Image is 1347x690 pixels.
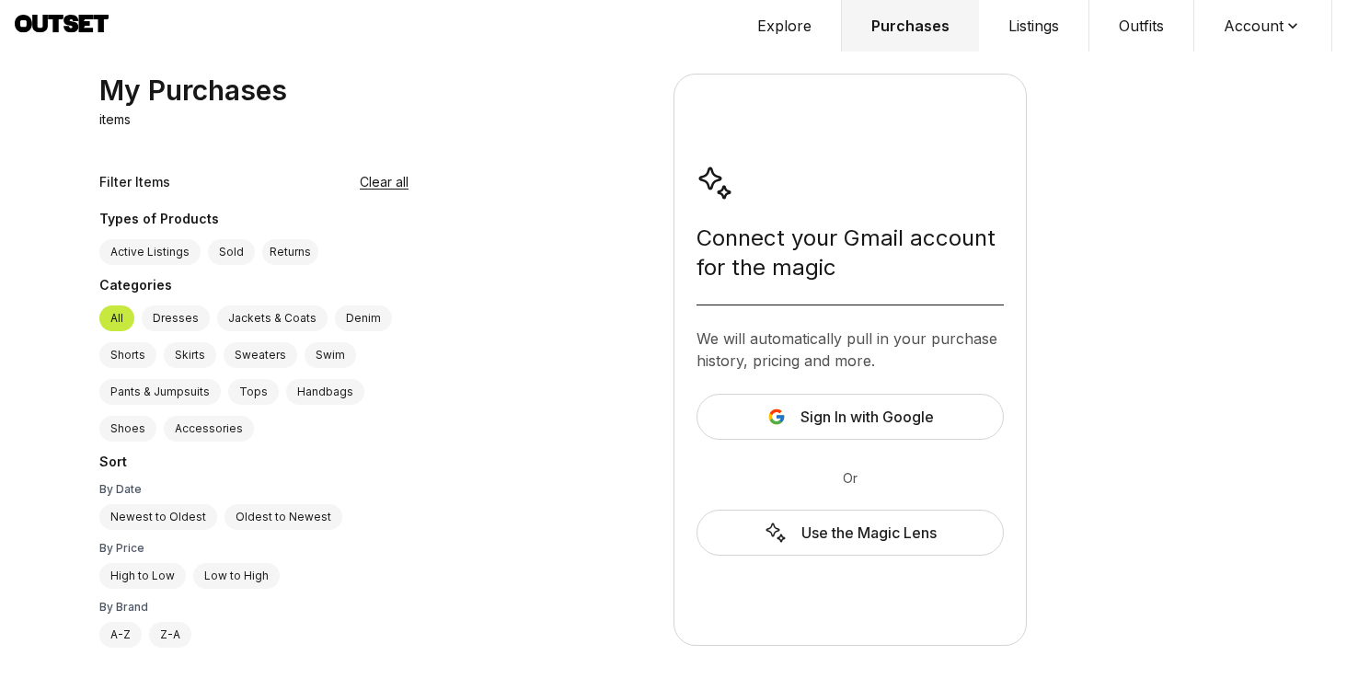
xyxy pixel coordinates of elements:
label: Swim [305,342,356,368]
label: Accessories [164,416,254,442]
label: Dresses [142,305,210,331]
span: Sign In with Google [800,406,934,428]
div: By Price [99,541,409,556]
div: Filter Items [99,173,170,191]
div: Or [697,469,1004,488]
div: My Purchases [99,74,287,107]
a: Use the Magic Lens [697,510,1004,556]
label: Active Listings [99,239,201,265]
label: Handbags [286,379,364,405]
p: items [99,110,131,129]
button: Sign In with Google [697,394,1004,440]
label: Shoes [99,416,156,442]
label: Denim [335,305,392,331]
div: Types of Products [99,210,409,232]
label: A-Z [99,622,142,648]
label: High to Low [99,563,186,589]
div: Sort [99,453,409,475]
label: Sweaters [224,342,297,368]
label: Low to High [193,563,280,589]
label: Newest to Oldest [99,504,217,530]
label: Pants & Jumpsuits [99,379,221,405]
label: Sold [208,239,255,265]
label: All [99,305,134,331]
label: Jackets & Coats [217,305,328,331]
button: Clear all [360,173,409,191]
div: By Brand [99,600,409,615]
div: Categories [99,276,409,298]
label: Shorts [99,342,156,368]
button: Returns [262,239,318,265]
label: Tops [228,379,279,405]
div: We will automatically pull in your purchase history, pricing and more. [697,328,1004,372]
div: Connect your Gmail account for the magic [697,224,1004,282]
label: Oldest to Newest [224,504,342,530]
label: Z-A [149,622,191,648]
div: By Date [99,482,409,497]
label: Skirts [164,342,216,368]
